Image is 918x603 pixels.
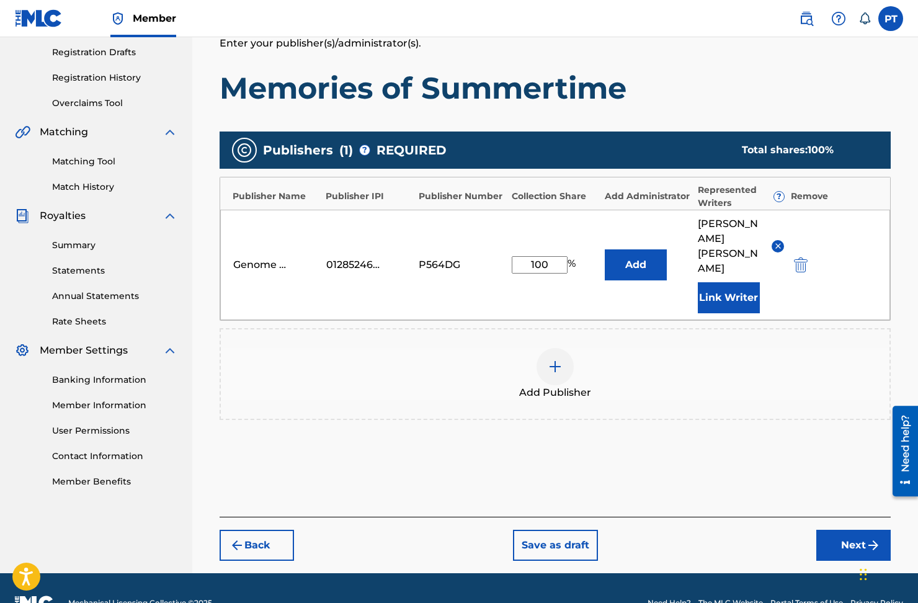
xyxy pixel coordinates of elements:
span: Royalties [40,208,86,223]
a: Registration Drafts [52,46,177,59]
div: Publisher Number [419,190,506,203]
a: Banking Information [52,373,177,386]
div: Add Administrator [605,190,692,203]
img: 12a2ab48e56ec057fbd8.svg [794,257,808,272]
img: expand [163,125,177,140]
a: Public Search [794,6,819,31]
div: Publisher Name [233,190,319,203]
img: Top Rightsholder [110,11,125,26]
p: Enter your publisher(s)/administrator(s). [220,36,891,51]
span: ( 1 ) [339,141,353,159]
img: search [799,11,814,26]
iframe: Chat Widget [856,543,918,603]
a: Annual Statements [52,290,177,303]
a: User Permissions [52,424,177,437]
a: Overclaims Tool [52,97,177,110]
img: expand [163,208,177,223]
div: Collection Share [512,190,599,203]
span: ? [360,145,370,155]
div: Remove [791,190,878,203]
h1: Memories of Summertime [220,69,891,107]
span: Member Settings [40,343,128,358]
a: Matching Tool [52,155,177,168]
img: Matching [15,125,30,140]
span: % [568,256,579,274]
div: Notifications [858,12,871,25]
div: Publisher IPI [326,190,412,203]
button: Link Writer [698,282,760,313]
img: add [548,359,563,374]
img: remove-from-list-button [773,241,783,251]
img: help [831,11,846,26]
div: Drag [860,556,867,593]
a: Contact Information [52,450,177,463]
a: Summary [52,239,177,252]
img: expand [163,343,177,358]
button: Save as draft [513,530,598,561]
iframe: Resource Center [883,400,918,502]
img: Member Settings [15,343,30,358]
img: f7272a7cc735f4ea7f67.svg [866,538,881,553]
span: [PERSON_NAME] [PERSON_NAME] [698,217,763,276]
a: Member Benefits [52,475,177,488]
button: Back [220,530,294,561]
img: publishers [237,143,252,158]
span: Matching [40,125,88,140]
span: Member [133,11,176,25]
img: MLC Logo [15,9,63,27]
span: ? [774,192,784,202]
span: REQUIRED [377,141,447,159]
div: Help [826,6,851,31]
span: 100 % [808,144,834,156]
span: Publishers [263,141,333,159]
a: Member Information [52,399,177,412]
div: Represented Writers [698,184,785,210]
button: Next [816,530,891,561]
a: Match History [52,181,177,194]
div: Total shares: [742,143,866,158]
div: User Menu [878,6,903,31]
img: Royalties [15,208,30,223]
img: 7ee5dd4eb1f8a8e3ef2f.svg [229,538,244,553]
a: Rate Sheets [52,315,177,328]
span: Add Publisher [519,385,591,400]
a: Statements [52,264,177,277]
button: Add [605,249,667,280]
a: Registration History [52,71,177,84]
